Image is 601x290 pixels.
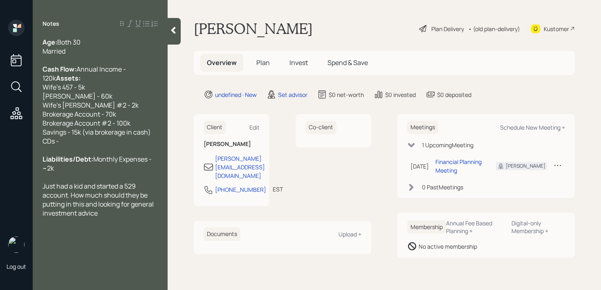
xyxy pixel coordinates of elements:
[544,25,569,33] div: Kustomer
[215,154,265,180] div: [PERSON_NAME][EMAIL_ADDRESS][DOMAIN_NAME]
[327,58,368,67] span: Spend & Save
[329,90,364,99] div: $0 net-worth
[43,47,65,56] span: Married
[43,119,151,146] span: Brokerage Account #2 - 100k Savings - 15k (via brokerage in cash) CDs -
[215,90,257,99] div: undefined · New
[500,124,565,131] div: Schedule New Meeting +
[407,220,446,234] h6: Membership
[7,263,26,270] div: Log out
[249,124,260,131] div: Edit
[57,38,81,47] span: Both 30
[43,20,59,28] label: Notes
[43,65,76,74] span: Cash Flow:
[437,90,471,99] div: $0 deposited
[43,83,112,101] span: Wife's 457 - 5k [PERSON_NAME] - 60k
[385,90,416,99] div: $0 invested
[410,162,429,171] div: [DATE]
[43,182,155,218] span: Just had a kid and started a 529 account. How much should they be putting in this and looking for...
[305,121,336,134] h6: Co-client
[431,25,464,33] div: Plan Delivery
[446,219,505,235] div: Annual Fee Based Planning +
[506,162,545,170] div: [PERSON_NAME]
[435,157,483,175] div: Financial Planning Meeting
[256,58,270,67] span: Plan
[204,121,226,134] h6: Client
[43,65,127,83] span: Annual Income - 120k
[422,141,473,149] div: 1 Upcoming Meeting
[339,230,361,238] div: Upload +
[468,25,520,33] div: • (old plan-delivery)
[289,58,308,67] span: Invest
[511,219,565,235] div: Digital-only Membership +
[56,74,81,83] span: Assets:
[43,101,139,119] span: Wife's [PERSON_NAME] #2 - 2k Brokerage Account - 70k
[273,185,283,193] div: EST
[43,155,153,173] span: Monthly Expenses - ~2k
[407,121,438,134] h6: Meetings
[204,141,260,148] h6: [PERSON_NAME]
[194,20,313,38] h1: [PERSON_NAME]
[204,227,240,241] h6: Documents
[419,242,477,251] div: No active membership
[8,236,25,253] img: retirable_logo.png
[215,185,266,194] div: [PHONE_NUMBER]
[422,183,463,191] div: 0 Past Meeting s
[43,38,57,47] span: Age:
[43,155,93,164] span: Liabilities/Debt:
[207,58,237,67] span: Overview
[278,90,307,99] div: Set advisor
